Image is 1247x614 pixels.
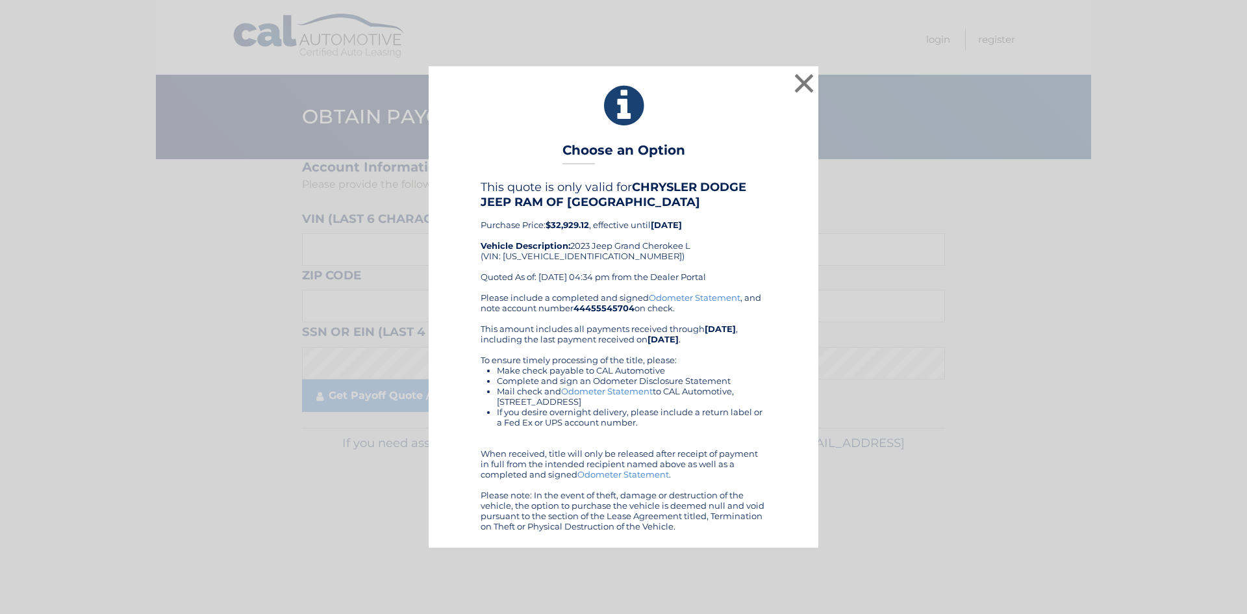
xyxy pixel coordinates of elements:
[481,240,570,251] strong: Vehicle Description:
[497,386,766,407] li: Mail check and to CAL Automotive, [STREET_ADDRESS]
[546,220,589,230] b: $32,929.12
[649,292,740,303] a: Odometer Statement
[561,386,653,396] a: Odometer Statement
[648,334,679,344] b: [DATE]
[791,70,817,96] button: ×
[481,180,766,209] h4: This quote is only valid for
[497,376,766,386] li: Complete and sign an Odometer Disclosure Statement
[481,292,766,531] div: Please include a completed and signed , and note account number on check. This amount includes al...
[497,365,766,376] li: Make check payable to CAL Automotive
[573,303,635,313] b: 44455545704
[651,220,682,230] b: [DATE]
[497,407,766,428] li: If you desire overnight delivery, please include a return label or a Fed Ex or UPS account number.
[705,324,736,334] b: [DATE]
[577,469,669,480] a: Odometer Statement
[562,142,685,165] h3: Choose an Option
[481,180,766,292] div: Purchase Price: , effective until 2023 Jeep Grand Cherokee L (VIN: [US_VEHICLE_IDENTIFICATION_NUM...
[481,180,746,209] b: CHRYSLER DODGE JEEP RAM OF [GEOGRAPHIC_DATA]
